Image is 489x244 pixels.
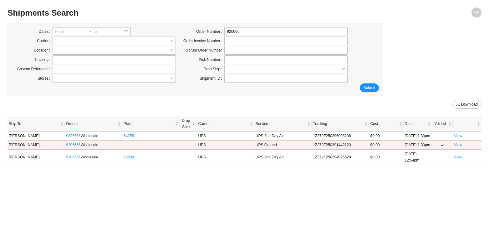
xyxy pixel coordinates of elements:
[38,74,53,83] label: Stores
[404,150,432,165] td: [DATE] 12:54pm
[66,155,79,159] a: 920666
[66,134,79,138] a: 920666
[34,55,53,64] label: Tracking
[200,74,224,83] label: Shipment ID
[254,150,312,165] td: UPS 2nd Day Air
[204,65,225,73] label: Drop Ship
[370,121,398,127] span: Cost
[404,132,432,141] td: [DATE] 1:33pm
[198,121,248,127] span: Carrier
[312,150,369,165] td: 1Z379F250294996620
[8,132,65,141] td: [PERSON_NAME]
[66,154,121,160] div: / Wholesale
[66,133,121,139] div: / Wholesale
[183,37,224,45] label: Order Invoice Number
[369,150,404,165] td: $0.00
[432,116,453,132] th: Voided sortable
[66,143,79,147] a: 920666
[452,100,481,109] button: downloadDownload
[87,29,92,34] span: swap-right
[37,37,53,45] label: Carrier
[93,28,124,35] input: To
[461,101,478,107] span: Download
[254,132,312,141] td: UPS 2nd Day Air
[122,116,180,132] th: Picks sortable
[124,134,134,138] a: 64255
[454,134,462,138] a: View
[183,46,224,55] label: Fulcrum Order Number
[55,28,86,35] input: From
[39,27,53,36] label: Dates
[197,150,254,165] td: UPS
[124,121,174,127] span: Picks
[369,116,404,132] th: Cost sortable
[474,7,479,17] span: MA
[9,121,59,127] span: Ship To
[369,132,404,141] td: $0.00
[254,116,312,132] th: Service sortable
[360,83,379,92] button: Submit
[313,121,363,127] span: Tracking
[405,121,426,127] span: Date
[17,65,53,73] label: Custom Reference
[199,55,224,64] label: Pick Number
[312,116,369,132] th: Tracking sortable
[364,85,375,91] span: Submit
[453,116,481,132] th: undefined sortable
[256,121,306,127] span: Service
[404,116,432,132] th: Date sortable
[441,143,444,147] span: check
[124,155,134,159] a: 63289
[87,29,92,34] span: to
[66,121,116,127] span: Orders
[454,155,462,159] a: View
[312,141,369,150] td: 1Z379F250391442123
[66,142,121,148] div: / Wholesale
[456,102,460,107] span: download
[369,141,404,150] td: $0.00
[8,7,363,18] h2: Shipments Search
[8,150,65,165] td: [PERSON_NAME]
[8,141,65,150] td: [PERSON_NAME]
[312,132,369,141] td: 1Z379F250296008238
[65,116,122,132] th: Orders sortable
[197,116,254,132] th: Carrier sortable
[197,132,254,141] td: UPS
[8,116,65,132] th: Ship To sortable
[180,116,197,132] th: Drop Ship sortable
[197,141,254,150] td: UPS
[196,27,224,36] label: Order Number
[404,141,432,150] td: [DATE] 1:30pm
[181,117,191,130] span: Drop Ship
[433,121,447,127] span: Voided
[254,141,312,150] td: UPS Ground
[454,143,462,147] a: View
[34,46,53,55] label: Location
